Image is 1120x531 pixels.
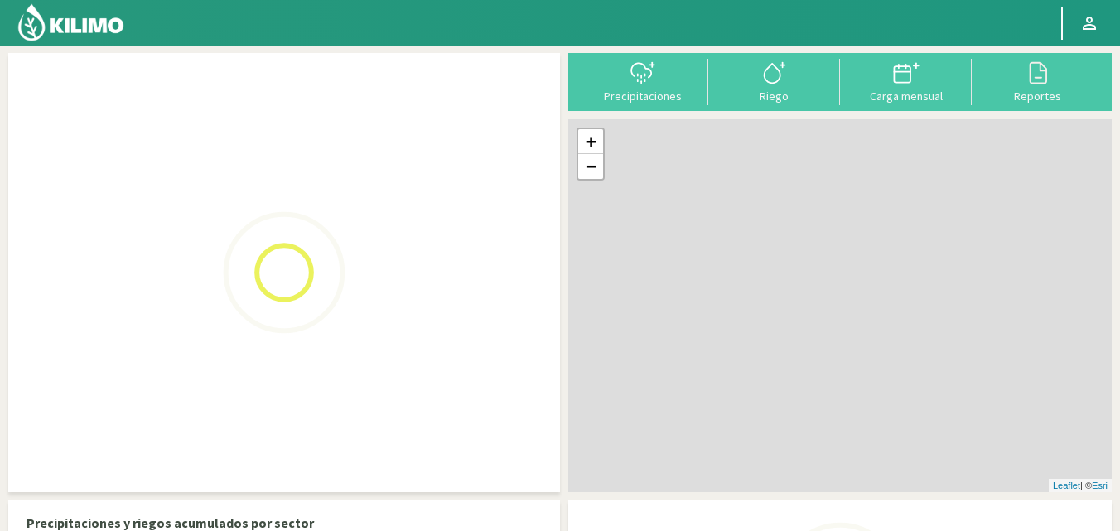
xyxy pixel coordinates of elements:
[578,129,603,154] a: Zoom in
[17,2,125,42] img: Kilimo
[845,90,967,102] div: Carga mensual
[577,59,708,103] button: Precipitaciones
[201,190,367,355] img: Loading...
[713,90,835,102] div: Riego
[708,59,840,103] button: Riego
[840,59,972,103] button: Carga mensual
[972,59,1103,103] button: Reportes
[1053,480,1080,490] a: Leaflet
[582,90,703,102] div: Precipitaciones
[1049,479,1112,493] div: | ©
[578,154,603,179] a: Zoom out
[977,90,1098,102] div: Reportes
[1092,480,1108,490] a: Esri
